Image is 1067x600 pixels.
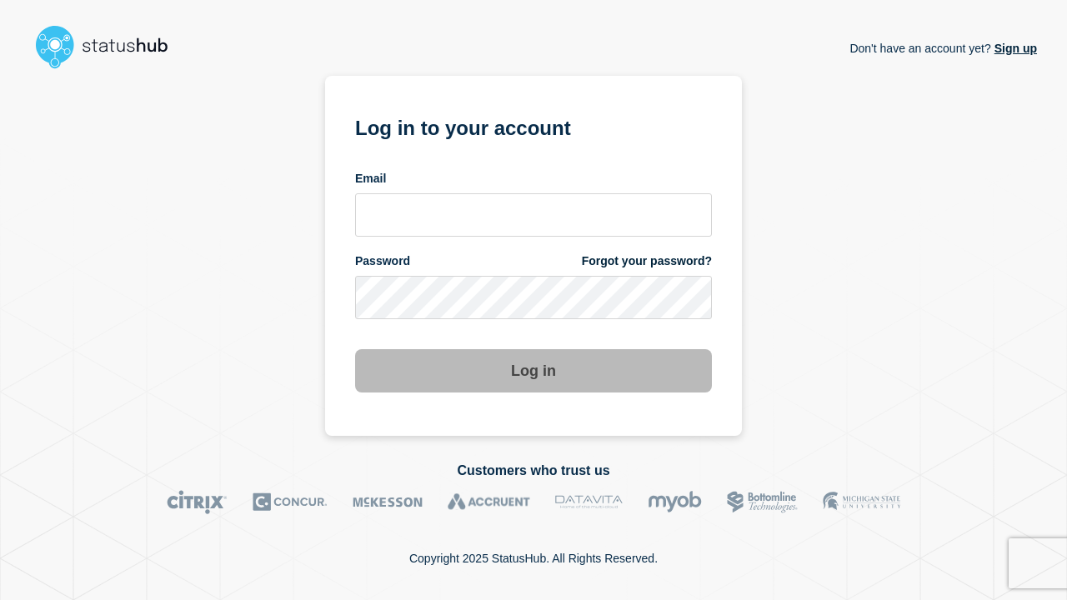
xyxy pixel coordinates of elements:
[582,253,712,269] a: Forgot your password?
[727,490,798,514] img: Bottomline logo
[648,490,702,514] img: myob logo
[991,42,1037,55] a: Sign up
[167,490,228,514] img: Citrix logo
[30,463,1037,478] h2: Customers who trust us
[355,111,712,142] h1: Log in to your account
[355,193,712,237] input: email input
[253,490,328,514] img: Concur logo
[355,276,712,319] input: password input
[448,490,530,514] img: Accruent logo
[823,490,900,514] img: MSU logo
[355,253,410,269] span: Password
[30,20,188,73] img: StatusHub logo
[849,28,1037,68] p: Don't have an account yet?
[355,171,386,187] span: Email
[355,349,712,392] button: Log in
[353,490,423,514] img: McKesson logo
[409,552,658,565] p: Copyright 2025 StatusHub. All Rights Reserved.
[555,490,623,514] img: DataVita logo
